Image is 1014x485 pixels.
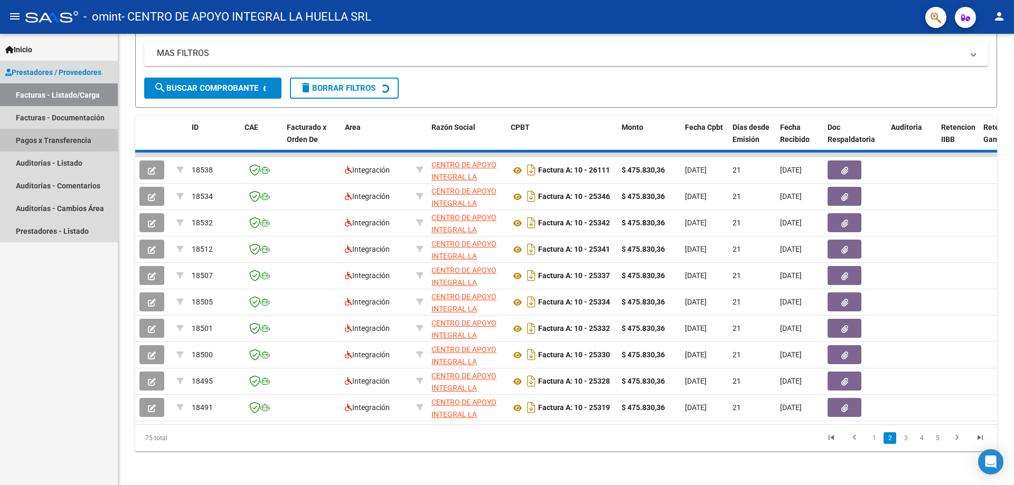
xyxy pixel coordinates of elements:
[192,123,199,131] span: ID
[431,396,502,419] div: 30716231107
[345,218,390,227] span: Integración
[192,324,213,332] span: 18501
[144,41,988,66] mat-expansion-panel-header: MAS FILTROS
[685,271,707,280] span: [DATE]
[733,123,769,144] span: Días desde Emisión
[685,350,707,359] span: [DATE]
[733,298,741,306] span: 21
[622,166,665,174] strong: $ 475.830,36
[685,166,707,174] span: [DATE]
[780,192,802,201] span: [DATE]
[622,377,665,385] strong: $ 475.830,36
[154,81,166,94] mat-icon: search
[431,344,502,366] div: 30716231107
[780,166,802,174] span: [DATE]
[524,241,538,258] i: Descargar documento
[192,192,213,201] span: 18534
[431,160,496,193] span: CENTRO DE APOYO INTEGRAL LA HUELLA SRL
[622,298,665,306] strong: $ 475.830,36
[780,298,802,306] span: [DATE]
[524,320,538,337] i: Descargar documento
[978,449,1003,474] div: Open Intercom Messenger
[733,350,741,359] span: 21
[733,324,741,332] span: 21
[617,116,681,163] datatable-header-cell: Monto
[345,245,390,253] span: Integración
[341,116,412,163] datatable-header-cell: Area
[733,377,741,385] span: 21
[427,116,506,163] datatable-header-cell: Razón Social
[622,218,665,227] strong: $ 475.830,36
[685,324,707,332] span: [DATE]
[622,192,665,201] strong: $ 475.830,36
[345,166,390,174] span: Integración
[780,271,802,280] span: [DATE]
[524,293,538,310] i: Descargar documento
[345,377,390,385] span: Integración
[144,78,281,99] button: Buscar Comprobante
[622,403,665,412] strong: $ 475.830,36
[192,350,213,359] span: 18500
[283,116,341,163] datatable-header-cell: Facturado x Orden De
[431,292,496,325] span: CENTRO DE APOYO INTEGRAL LA HUELLA SRL
[431,372,496,404] span: CENTRO DE APOYO INTEGRAL LA HUELLA SRL
[685,245,707,253] span: [DATE]
[8,10,21,23] mat-icon: menu
[506,116,617,163] datatable-header-cell: CPBT
[154,83,258,93] span: Buscar Comprobante
[538,351,610,359] strong: Factura A: 10 - 25330
[157,47,963,59] mat-panel-title: MAS FILTROS
[685,403,707,412] span: [DATE]
[685,298,707,306] span: [DATE]
[192,271,213,280] span: 18507
[776,116,823,163] datatable-header-cell: Fecha Recibido
[511,123,530,131] span: CPBT
[431,266,496,299] span: CENTRO DE APOYO INTEGRAL LA HUELLA SRL
[780,377,802,385] span: [DATE]
[345,324,390,332] span: Integración
[685,192,707,201] span: [DATE]
[431,185,502,207] div: 30716231107
[622,123,643,131] span: Monto
[431,187,496,220] span: CENTRO DE APOYO INTEGRAL LA HUELLA SRL
[622,245,665,253] strong: $ 475.830,36
[733,218,741,227] span: 21
[733,271,741,280] span: 21
[733,245,741,253] span: 21
[290,78,399,99] button: Borrar Filtros
[431,159,502,181] div: 30716231107
[431,213,496,246] span: CENTRO DE APOYO INTEGRAL LA HUELLA SRL
[345,403,390,412] span: Integración
[431,370,502,392] div: 30716231107
[538,166,610,175] strong: Factura A: 10 - 26111
[345,271,390,280] span: Integración
[780,350,802,359] span: [DATE]
[524,214,538,231] i: Descargar documento
[538,298,610,307] strong: Factura A: 10 - 25334
[733,166,741,174] span: 21
[524,161,538,178] i: Descargar documento
[780,403,802,412] span: [DATE]
[431,291,502,313] div: 30716231107
[192,166,213,174] span: 18538
[622,271,665,280] strong: $ 475.830,36
[733,192,741,201] span: 21
[431,317,502,339] div: 30716231107
[823,116,887,163] datatable-header-cell: Doc Respaldatoria
[681,116,728,163] datatable-header-cell: Fecha Cpbt
[345,192,390,201] span: Integración
[887,116,937,163] datatable-header-cell: Auditoria
[622,350,665,359] strong: $ 475.830,36
[345,298,390,306] span: Integración
[431,123,475,131] span: Razón Social
[5,66,101,78] span: Prestadores / Proveedores
[192,245,213,253] span: 18512
[937,116,979,163] datatable-header-cell: Retencion IIBB
[431,212,502,234] div: 30716231107
[524,373,538,389] i: Descargar documento
[345,350,390,359] span: Integración
[685,123,723,131] span: Fecha Cpbt
[780,218,802,227] span: [DATE]
[187,116,240,163] datatable-header-cell: ID
[538,245,610,254] strong: Factura A: 10 - 25341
